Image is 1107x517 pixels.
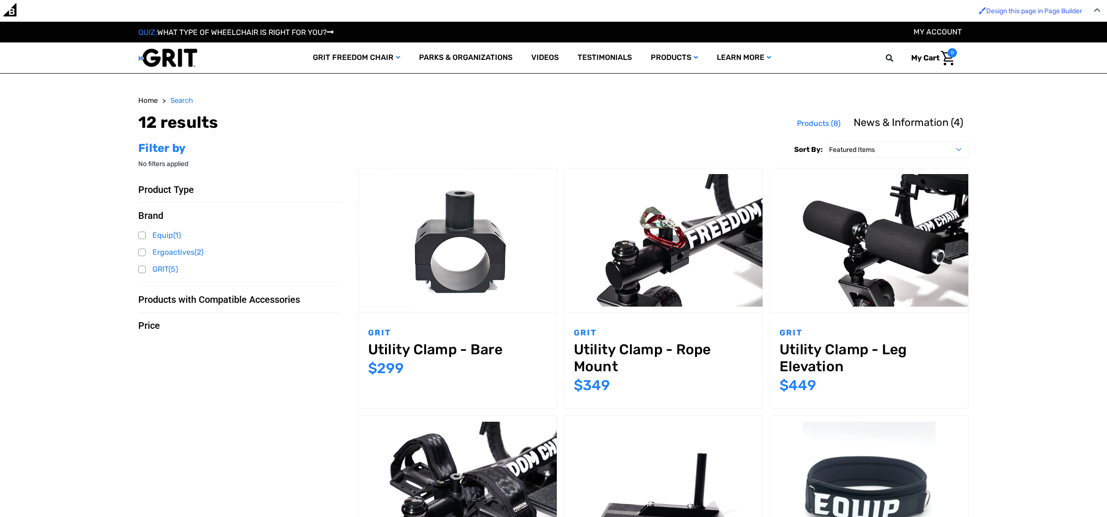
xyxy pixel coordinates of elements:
span: Products (8) [797,119,840,128]
a: Search [170,95,193,106]
h2: Filter by [138,142,341,155]
span: (2) [194,248,203,257]
a: Testimonials [568,42,641,73]
span: Price [138,320,160,331]
a: Utility Clamp - Bare,$299.00 [368,341,547,358]
h1: 12 results [138,113,218,133]
a: Utility Clamp - Leg Elevation,$449.00 [770,168,968,312]
img: Utility Clamp - Bare [359,174,557,306]
span: (5) [168,265,178,274]
a: Utility Clamp - Rope Mount,$349.00 [574,341,753,375]
a: Account [914,27,962,36]
a: Utility Clamp - Bare,$299.00 [359,168,557,312]
p: GRIT [780,327,959,339]
button: Product Type [138,184,341,195]
button: Products with Compatible Accessories [138,294,341,305]
img: Close Admin Bar [1094,8,1100,12]
img: Cart [941,51,955,66]
img: Enabled brush for page builder edit. [979,7,986,14]
a: GRIT(5) [138,262,341,276]
button: Brand [138,210,341,221]
a: Learn More [707,42,780,73]
a: Parks & Organizations [410,42,522,73]
span: $449 [780,377,816,394]
input: Search [890,48,904,68]
img: Utility Clamp - Leg Elevation [770,174,968,306]
span: Brand [138,210,163,221]
span: (1) [173,231,181,240]
p: GRIT [368,327,547,339]
span: Search [170,96,193,105]
a: Ergoactives(2) [138,245,341,259]
nav: Breadcrumb [138,95,969,106]
a: Cart with 0 items [904,48,957,68]
span: $349 [574,377,610,394]
a: Equip(1) [138,228,341,242]
a: Enabled brush for page builder edit. Design this page in Page Builder [974,2,1087,20]
span: Products with Compatible Accessories [138,294,300,305]
span: $299 [368,360,404,377]
span: Design this page in Page Builder [986,7,1082,15]
a: Home [138,95,158,106]
button: Price [138,320,341,331]
a: QUIZ:WHAT TYPE OF WHEELCHAIR IS RIGHT FOR YOU? [138,28,334,37]
label: Sort By: [794,142,822,158]
img: Utility Clamp - Rope Mount [564,174,763,306]
p: No filters applied [138,159,341,169]
p: GRIT [574,327,753,339]
a: Videos [522,42,568,73]
a: GRIT Freedom Chair [303,42,410,73]
span: QUIZ: [138,28,157,37]
span: News & Information (4) [854,116,963,129]
span: Product Type [138,184,194,195]
a: Products [641,42,707,73]
span: 0 [948,48,957,58]
a: Utility Clamp - Leg Elevation,$449.00 [780,341,959,375]
img: GRIT All-Terrain Wheelchair and Mobility Equipment [138,48,197,67]
span: Home [138,96,158,105]
a: Utility Clamp - Rope Mount,$349.00 [564,168,763,312]
span: My Cart [911,53,939,62]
